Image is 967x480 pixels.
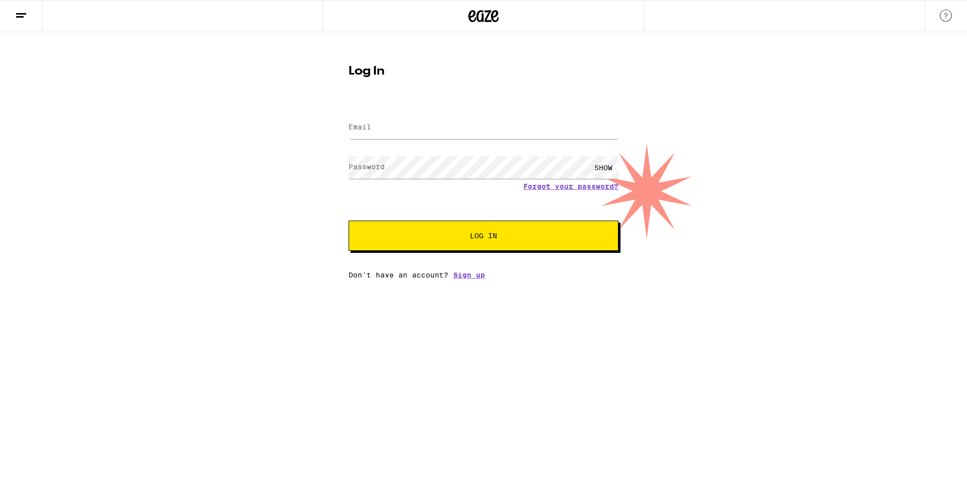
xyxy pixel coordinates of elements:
[349,65,618,78] h1: Log In
[349,116,618,139] input: Email
[470,232,497,239] span: Log In
[349,123,371,131] label: Email
[349,163,385,171] label: Password
[349,271,618,279] div: Don't have an account?
[588,156,618,179] div: SHOW
[349,221,618,251] button: Log In
[453,271,485,279] a: Sign up
[523,182,618,190] a: Forgot your password?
